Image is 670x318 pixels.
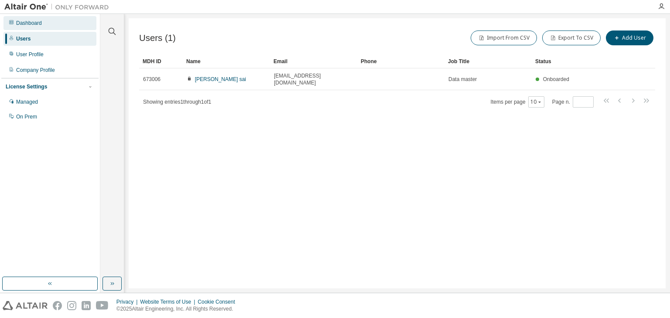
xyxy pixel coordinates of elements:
button: 10 [530,98,542,105]
div: Privacy [116,298,140,305]
div: Email [273,54,354,68]
div: Dashboard [16,20,42,27]
span: Items per page [491,96,544,108]
div: Name [186,54,267,68]
div: Cookie Consent [198,298,240,305]
div: Job Title [448,54,528,68]
span: 673006 [143,76,161,83]
a: [PERSON_NAME] sai [195,76,246,82]
img: altair_logo.svg [3,301,48,310]
div: User Profile [16,51,44,58]
div: Website Terms of Use [140,298,198,305]
span: Showing entries 1 through 1 of 1 [143,99,211,105]
img: linkedin.svg [82,301,91,310]
div: Company Profile [16,67,55,74]
img: youtube.svg [96,301,109,310]
p: © 2025 Altair Engineering, Inc. All Rights Reserved. [116,305,240,313]
div: Managed [16,98,38,105]
button: Export To CSV [542,30,601,45]
img: instagram.svg [67,301,76,310]
span: Users (1) [139,33,176,43]
img: Altair One [4,3,113,11]
span: [EMAIL_ADDRESS][DOMAIN_NAME] [274,72,353,86]
div: On Prem [16,113,37,120]
span: Data master [448,76,477,83]
div: Status [535,54,610,68]
button: Import From CSV [471,30,537,45]
span: Page n. [552,96,594,108]
div: Phone [361,54,441,68]
div: License Settings [6,83,47,90]
img: facebook.svg [53,301,62,310]
div: MDH ID [143,54,179,68]
span: Onboarded [543,76,569,82]
div: Users [16,35,31,42]
button: Add User [606,30,653,45]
